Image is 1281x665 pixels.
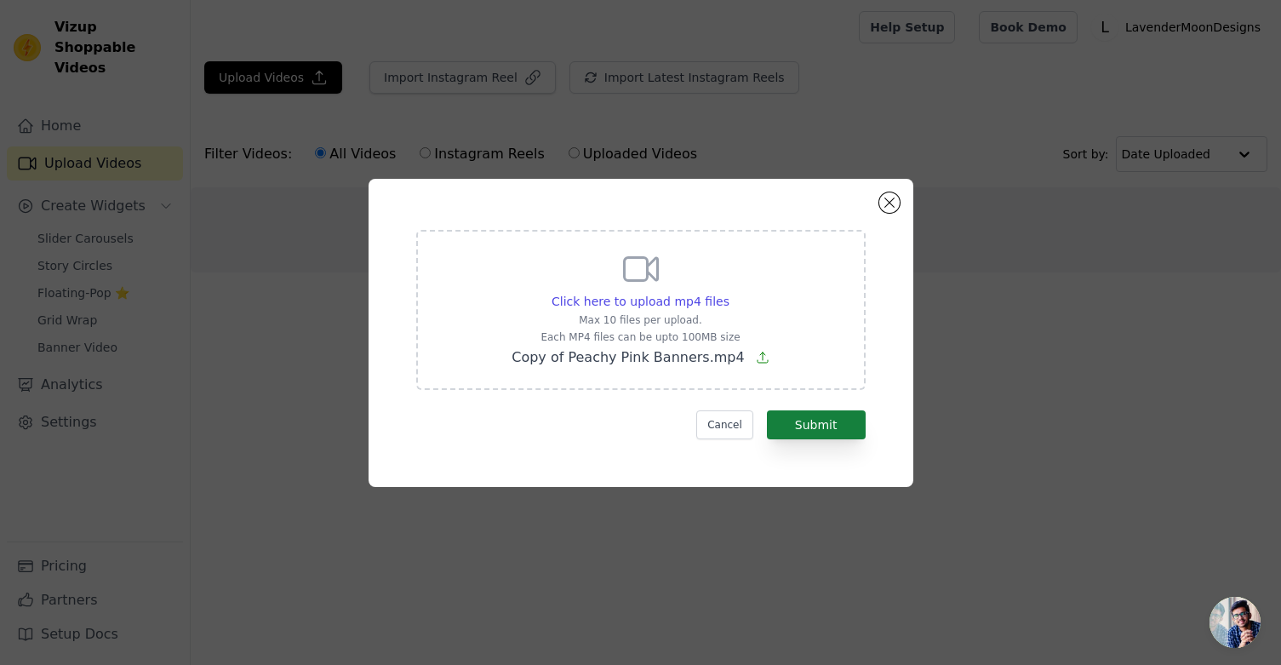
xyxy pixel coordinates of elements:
span: Click here to upload mp4 files [552,295,729,308]
button: Close modal [879,192,900,213]
button: Cancel [696,410,753,439]
p: Max 10 files per upload. [512,313,769,327]
button: Submit [767,410,866,439]
p: Each MP4 files can be upto 100MB size [512,330,769,344]
a: Open chat [1210,597,1261,648]
span: Copy of Peachy Pink Banners.mp4 [512,349,744,365]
